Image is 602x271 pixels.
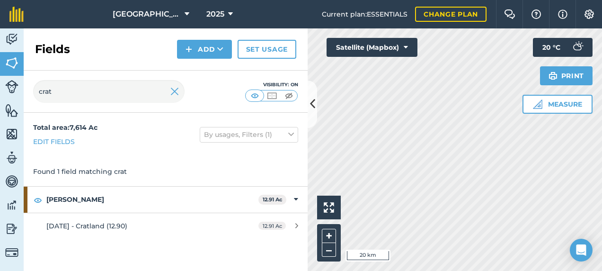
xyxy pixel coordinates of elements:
[5,80,18,93] img: svg+xml;base64,PD94bWwgdmVyc2lvbj0iMS4wIiBlbmNvZGluZz0idXRmLTgiPz4KPCEtLSBHZW5lcmF0b3I6IEFkb2JlIE...
[533,99,542,109] img: Ruler icon
[522,95,593,114] button: Measure
[540,66,593,85] button: Print
[568,38,587,57] img: svg+xml;base64,PD94bWwgdmVyc2lvbj0iMS4wIiBlbmNvZGluZz0idXRmLTgiPz4KPCEtLSBHZW5lcmF0b3I6IEFkb2JlIE...
[5,103,18,117] img: svg+xml;base64,PHN2ZyB4bWxucz0iaHR0cDovL3d3dy53My5vcmcvMjAwMC9zdmciIHdpZHRoPSI1NiIgaGVpZ2h0PSI2MC...
[5,174,18,189] img: svg+xml;base64,PD94bWwgdmVyc2lvbj0iMS4wIiBlbmNvZGluZz0idXRmLTgiPz4KPCEtLSBHZW5lcmF0b3I6IEFkb2JlIE...
[5,246,18,259] img: svg+xml;base64,PD94bWwgdmVyc2lvbj0iMS4wIiBlbmNvZGluZz0idXRmLTgiPz4KPCEtLSBHZW5lcmF0b3I6IEFkb2JlIE...
[5,222,18,236] img: svg+xml;base64,PD94bWwgdmVyc2lvbj0iMS4wIiBlbmNvZGluZz0idXRmLTgiPz4KPCEtLSBHZW5lcmF0b3I6IEFkb2JlIE...
[245,81,298,89] div: Visibility: On
[200,127,298,142] button: By usages, Filters (1)
[33,80,185,103] input: Search
[33,123,97,132] strong: Total area : 7,614 Ac
[24,213,308,239] a: [DATE] - Cratland (12.90)12.91 Ac
[249,91,261,100] img: svg+xml;base64,PHN2ZyB4bWxucz0iaHR0cDovL3d3dy53My5vcmcvMjAwMC9zdmciIHdpZHRoPSI1MCIgaGVpZ2h0PSI0MC...
[35,42,70,57] h2: Fields
[34,194,42,206] img: svg+xml;base64,PHN2ZyB4bWxucz0iaHR0cDovL3d3dy53My5vcmcvMjAwMC9zdmciIHdpZHRoPSIxOCIgaGVpZ2h0PSIyNC...
[5,56,18,70] img: svg+xml;base64,PHN2ZyB4bWxucz0iaHR0cDovL3d3dy53My5vcmcvMjAwMC9zdmciIHdpZHRoPSI1NiIgaGVpZ2h0PSI2MC...
[533,38,593,57] button: 20 °C
[238,40,296,59] a: Set usage
[322,229,336,243] button: +
[504,9,515,19] img: Two speech bubbles overlapping with the left bubble in the forefront
[186,44,192,55] img: svg+xml;base64,PHN2ZyB4bWxucz0iaHR0cDovL3d3dy53My5vcmcvMjAwMC9zdmciIHdpZHRoPSIxNCIgaGVpZ2h0PSIyNC...
[24,157,308,186] div: Found 1 field matching crat
[558,9,567,20] img: svg+xml;base64,PHN2ZyB4bWxucz0iaHR0cDovL3d3dy53My5vcmcvMjAwMC9zdmciIHdpZHRoPSIxNyIgaGVpZ2h0PSIxNy...
[206,9,224,20] span: 2025
[5,127,18,141] img: svg+xml;base64,PHN2ZyB4bWxucz0iaHR0cDovL3d3dy53My5vcmcvMjAwMC9zdmciIHdpZHRoPSI1NiIgaGVpZ2h0PSI2MC...
[570,239,593,262] div: Open Intercom Messenger
[258,222,286,230] span: 12.91 Ac
[5,151,18,165] img: svg+xml;base64,PD94bWwgdmVyc2lvbj0iMS4wIiBlbmNvZGluZz0idXRmLTgiPz4KPCEtLSBHZW5lcmF0b3I6IEFkb2JlIE...
[283,91,295,100] img: svg+xml;base64,PHN2ZyB4bWxucz0iaHR0cDovL3d3dy53My5vcmcvMjAwMC9zdmciIHdpZHRoPSI1MCIgaGVpZ2h0PSI0MC...
[5,198,18,212] img: svg+xml;base64,PD94bWwgdmVyc2lvbj0iMS4wIiBlbmNvZGluZz0idXRmLTgiPz4KPCEtLSBHZW5lcmF0b3I6IEFkb2JlIE...
[263,196,283,203] strong: 12.91 Ac
[5,32,18,46] img: svg+xml;base64,PD94bWwgdmVyc2lvbj0iMS4wIiBlbmNvZGluZz0idXRmLTgiPz4KPCEtLSBHZW5lcmF0b3I6IEFkb2JlIE...
[24,187,308,212] div: [PERSON_NAME]12.91 Ac
[542,38,560,57] span: 20 ° C
[549,70,558,81] img: svg+xml;base64,PHN2ZyB4bWxucz0iaHR0cDovL3d3dy53My5vcmcvMjAwMC9zdmciIHdpZHRoPSIxOSIgaGVpZ2h0PSIyNC...
[324,202,334,213] img: Four arrows, one pointing top left, one top right, one bottom right and the last bottom left
[584,9,595,19] img: A cog icon
[531,9,542,19] img: A question mark icon
[33,136,75,147] a: Edit fields
[9,7,24,22] img: fieldmargin Logo
[322,9,407,19] span: Current plan : ESSENTIALS
[170,86,179,97] img: svg+xml;base64,PHN2ZyB4bWxucz0iaHR0cDovL3d3dy53My5vcmcvMjAwMC9zdmciIHdpZHRoPSIyMiIgaGVpZ2h0PSIzMC...
[46,187,258,212] strong: [PERSON_NAME]
[415,7,487,22] a: Change plan
[113,9,181,20] span: [GEOGRAPHIC_DATA]
[322,243,336,257] button: –
[327,38,417,57] button: Satellite (Mapbox)
[266,91,278,100] img: svg+xml;base64,PHN2ZyB4bWxucz0iaHR0cDovL3d3dy53My5vcmcvMjAwMC9zdmciIHdpZHRoPSI1MCIgaGVpZ2h0PSI0MC...
[46,222,127,230] span: [DATE] - Cratland (12.90)
[177,40,232,59] button: Add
